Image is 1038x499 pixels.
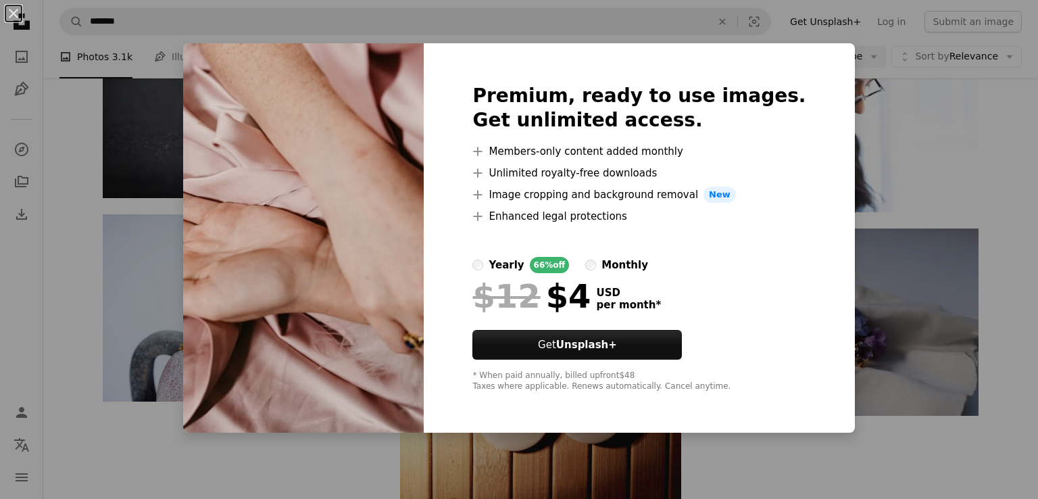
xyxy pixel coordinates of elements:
button: GetUnsplash+ [472,330,682,360]
div: 66% off [530,257,570,273]
span: New [703,187,736,203]
div: monthly [601,257,648,273]
h2: Premium, ready to use images. Get unlimited access. [472,84,806,133]
div: yearly [489,257,524,273]
li: Enhanced legal protections [472,208,806,224]
div: $4 [472,279,591,314]
input: monthly [585,260,596,270]
strong: Unsplash+ [556,339,617,351]
li: Members-only content added monthly [472,143,806,160]
span: per month * [596,299,661,311]
img: premium_photo-1667662923507-5edd1b607595 [183,43,424,433]
li: Unlimited royalty-free downloads [472,165,806,181]
span: $12 [472,279,540,314]
input: yearly66%off [472,260,483,270]
li: Image cropping and background removal [472,187,806,203]
div: * When paid annually, billed upfront $48 Taxes where applicable. Renews automatically. Cancel any... [472,371,806,392]
span: USD [596,287,661,299]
